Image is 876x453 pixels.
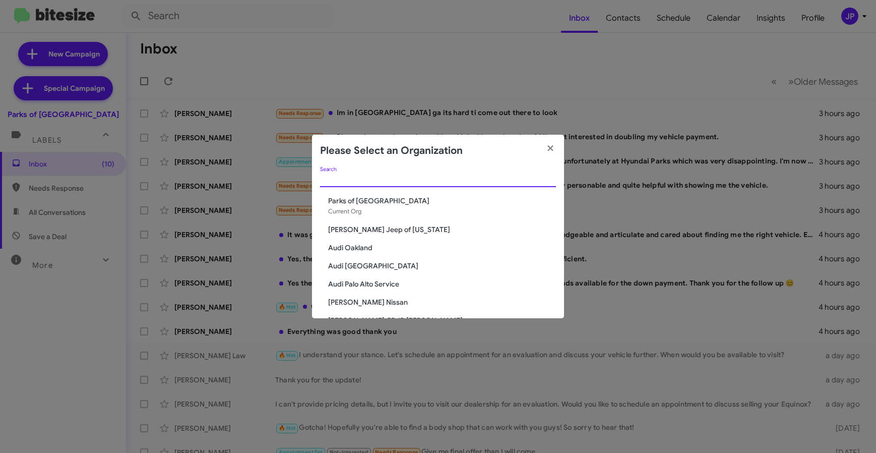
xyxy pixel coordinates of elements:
span: Audi Oakland [328,243,556,253]
h2: Please Select an Organization [320,143,463,159]
span: [PERSON_NAME] CDJR [PERSON_NAME] [328,315,556,325]
span: Audi [GEOGRAPHIC_DATA] [328,261,556,271]
span: Audi Palo Alto Service [328,279,556,289]
span: [PERSON_NAME] Jeep of [US_STATE] [328,224,556,235]
span: Current Org [328,207,361,215]
span: [PERSON_NAME] Nissan [328,297,556,307]
span: Parks of [GEOGRAPHIC_DATA] [328,196,556,206]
